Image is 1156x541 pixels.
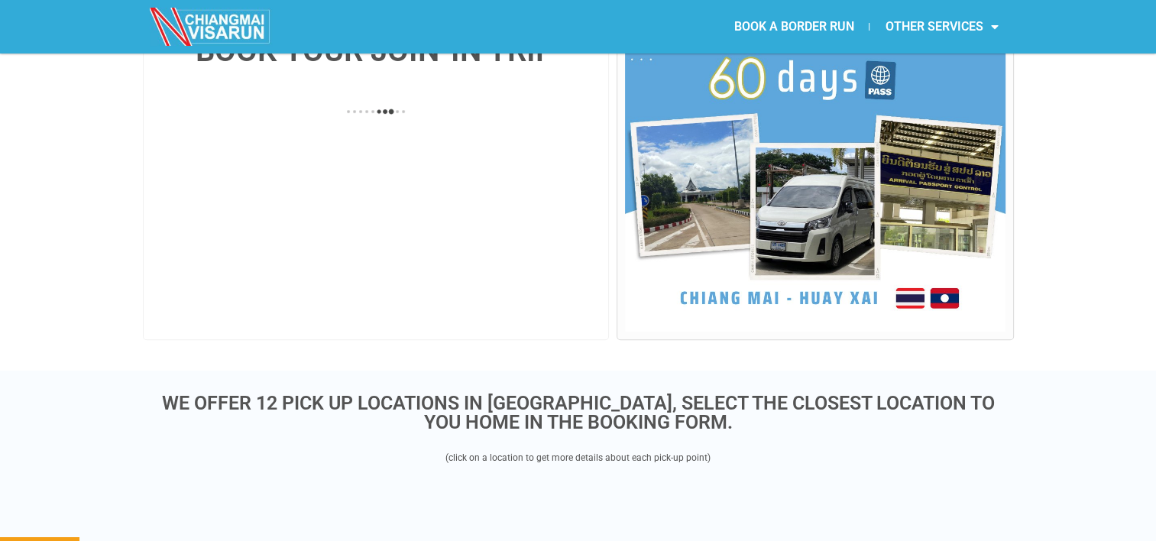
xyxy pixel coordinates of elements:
[869,9,1013,44] a: OTHER SERVICES
[445,452,711,463] span: (click on a location to get more details about each pick-up point)
[151,394,1006,432] h3: WE OFFER 12 PICK UP LOCATIONS IN [GEOGRAPHIC_DATA], SELECT THE CLOSEST LOCATION TO YOU HOME IN TH...
[159,36,594,66] h4: BOOK YOUR JOIN-IN TRIP
[578,9,1013,44] nav: Menu
[718,9,869,44] a: BOOK A BORDER RUN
